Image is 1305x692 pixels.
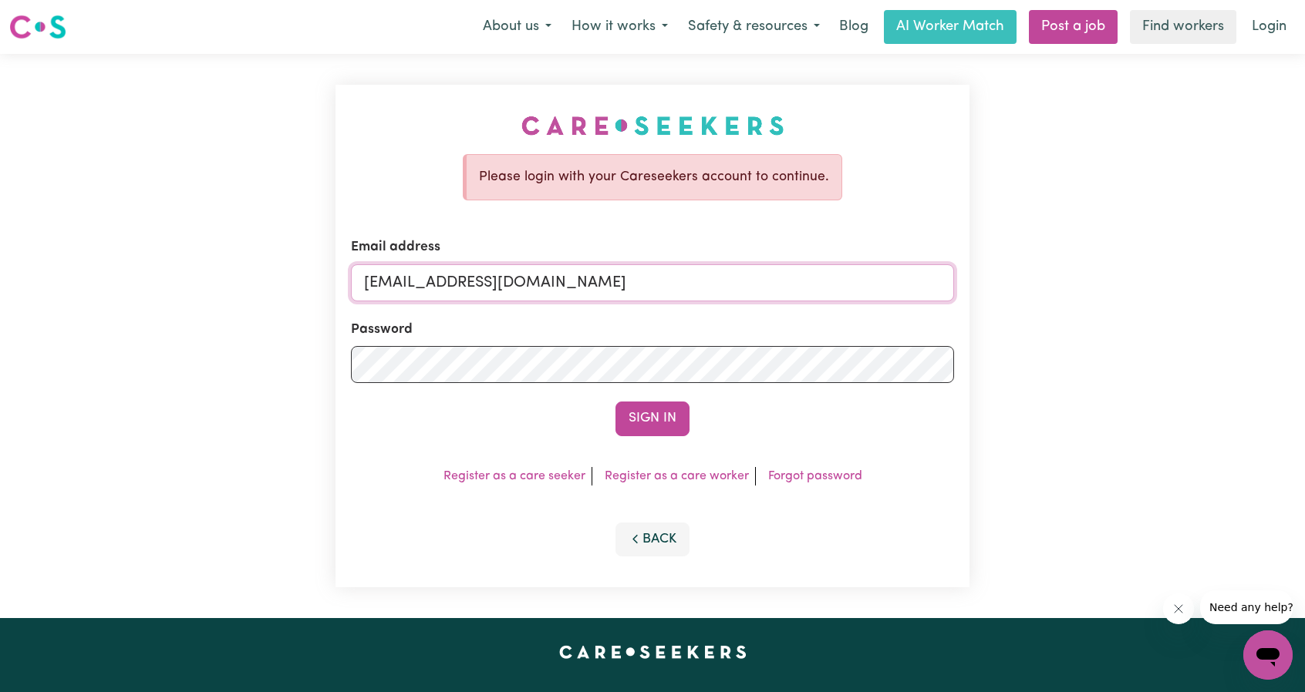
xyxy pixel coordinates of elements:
[1200,590,1293,624] iframe: Message from company
[830,10,878,44] a: Blog
[1130,10,1236,44] a: Find workers
[768,470,862,482] a: Forgot password
[884,10,1017,44] a: AI Worker Match
[1029,10,1118,44] a: Post a job
[351,237,440,257] label: Email address
[9,13,66,41] img: Careseekers logo
[9,9,66,45] a: Careseekers logo
[1243,10,1296,44] a: Login
[615,522,690,556] button: Back
[605,470,749,482] a: Register as a care worker
[351,264,954,301] input: Email address
[443,470,585,482] a: Register as a care seeker
[473,11,561,43] button: About us
[1163,593,1194,624] iframe: Close message
[615,401,690,435] button: Sign In
[9,11,93,23] span: Need any help?
[479,167,829,187] p: Please login with your Careseekers account to continue.
[351,320,413,340] label: Password
[1243,630,1293,680] iframe: Button to launch messaging window
[561,11,678,43] button: How it works
[678,11,830,43] button: Safety & resources
[559,646,747,658] a: Careseekers home page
